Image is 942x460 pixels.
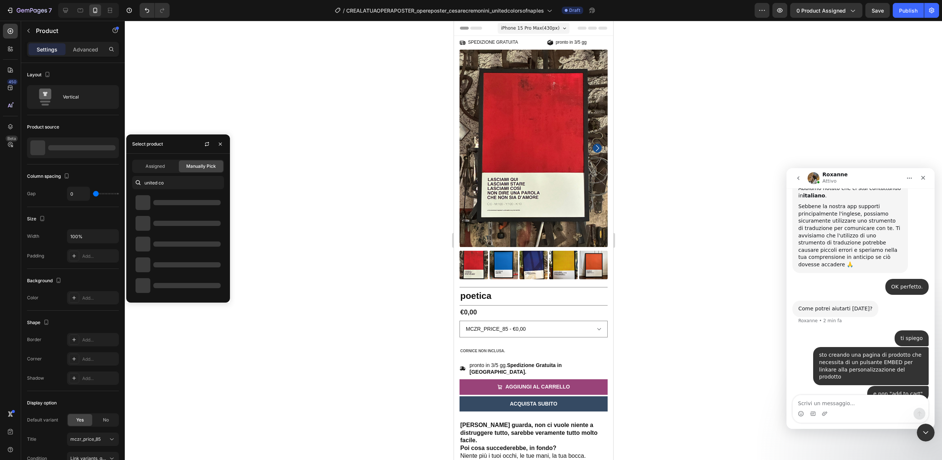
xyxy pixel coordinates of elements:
[67,433,119,446] button: mczr_price_85
[27,190,36,197] div: Gap
[27,214,47,224] div: Size
[343,7,345,14] span: /
[63,89,108,106] div: Vertical
[73,46,98,53] p: Advanced
[6,136,18,141] div: Beta
[27,375,44,381] div: Shadow
[140,3,170,18] div: Undo/Redo
[899,7,918,14] div: Publish
[27,171,71,181] div: Column spacing
[49,6,52,15] p: 7
[27,356,42,362] div: Corner
[82,375,117,382] div: Add...
[27,336,41,343] div: Border
[37,46,57,53] p: Settings
[7,79,18,85] div: 450
[27,294,39,301] div: Color
[569,7,580,14] span: Draft
[893,3,924,18] button: Publish
[27,70,52,80] div: Layout
[917,424,935,441] iframe: Intercom live chat
[76,417,84,423] span: Yes
[3,3,55,18] button: 7
[82,295,117,301] div: Add...
[786,168,935,429] iframe: Intercom live chat
[67,230,118,243] input: Auto
[796,7,846,14] span: 0 product assigned
[103,417,109,423] span: No
[872,7,884,14] span: Save
[132,176,224,189] input: Search in Settings & Advanced
[790,3,862,18] button: 0 product assigned
[27,276,63,286] div: Background
[346,7,544,14] span: CREALATUAOPERAPOSTER_opereposter_cesarecremonini_unitedcolorsofnaples
[132,141,163,147] div: Select product
[27,417,58,423] div: Default variant
[27,233,39,240] div: Width
[82,253,117,260] div: Add...
[27,253,44,259] div: Padding
[82,337,117,343] div: Add...
[186,163,216,170] span: Manually Pick
[27,124,59,130] div: Product source
[146,163,165,170] span: Assigned
[27,318,51,328] div: Shape
[67,187,90,200] input: Auto
[27,400,57,406] div: Display option
[865,3,890,18] button: Save
[454,21,613,460] iframe: Design area
[70,436,101,443] span: mczr_price_85
[82,356,117,363] div: Add...
[36,26,99,35] p: Product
